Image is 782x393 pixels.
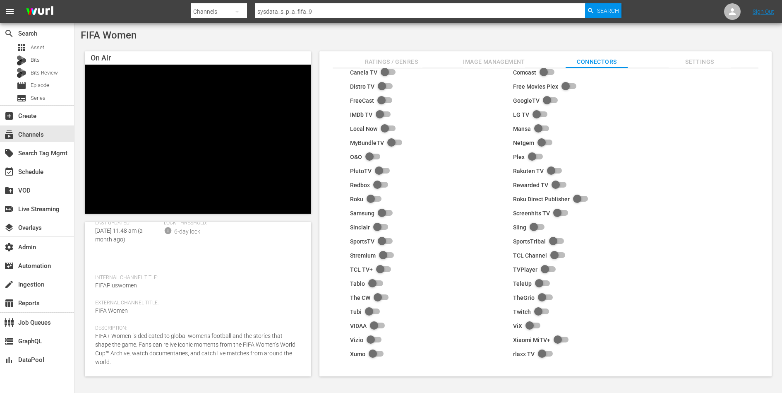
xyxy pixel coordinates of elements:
div: Vizio [350,337,363,343]
div: Sinclair [350,224,370,231]
span: FIFA+ Women is dedicated to global women’s football and the stories that shape the game. Fans can... [95,333,295,365]
span: Settings [669,57,731,67]
a: Sign Out [753,8,774,15]
div: Bits [17,55,26,65]
div: rlaxx TV [513,351,535,357]
span: Series [31,94,46,102]
span: Reports [4,298,14,308]
div: FreeCast [350,97,374,104]
div: Distro TV [350,83,374,90]
div: Tubi [350,309,362,315]
span: Ratings / Genres [360,57,422,67]
span: Connectors [566,57,628,67]
span: Search [4,29,14,39]
span: Asset [31,43,44,52]
span: Bits [31,56,40,64]
div: Canela TV [350,69,377,76]
span: FIFA Women [95,307,128,314]
span: menu [5,7,15,17]
span: Episode [31,81,49,89]
span: Series [17,93,26,103]
div: TeleUp [513,280,532,287]
div: The CW [350,294,370,301]
div: TVPlayer [513,266,537,273]
div: Comcast [513,69,536,76]
div: Free Movies Plex [513,83,558,90]
span: Description: [95,325,297,332]
span: Admin [4,242,14,252]
div: TheGrio [513,294,535,301]
div: TCL Channel [513,252,547,259]
div: PlutoTV [350,168,372,174]
div: Rewarded TV [513,182,548,188]
div: SportsTV [350,238,374,245]
div: Rakuten TV [513,168,544,174]
span: Episode [17,81,26,91]
span: Ingestion [4,280,14,289]
span: Last Updated: [95,220,160,227]
div: GoogleTV [513,97,540,104]
div: Xiaomi MiTV+ [513,337,550,343]
div: Stremium [350,252,376,259]
span: Automation [4,261,14,271]
div: ViX [513,323,522,329]
div: Redbox [350,182,370,188]
span: GraphQL [4,336,14,346]
div: Roku [350,196,363,203]
span: Channels [4,130,14,140]
div: IMDb TV [350,111,372,118]
div: Mansa [513,125,531,132]
div: Video Player [85,65,311,214]
div: Tablo [350,280,365,287]
div: Xumo [350,351,365,357]
div: Local Now [350,125,377,132]
div: Roku Direct Publisher [513,196,570,203]
span: DataPool [4,355,14,365]
div: O&O [350,154,362,160]
span: [DATE] 11:48 am (a month ago) [95,227,143,243]
span: FIFAPluswomen [95,282,137,289]
div: VIDAA [350,323,367,329]
span: Search [597,3,619,18]
button: Search [585,3,621,18]
span: Internal Channel Title: [95,275,297,281]
span: On Air [91,53,111,62]
div: 6-day lock [174,227,200,236]
span: info [164,227,172,235]
span: Asset [17,43,26,53]
span: Overlays [4,223,14,233]
span: Bits Review [31,69,58,77]
div: Screenhits TV [513,210,550,217]
span: External Channel Title: [95,300,297,306]
div: Twitch [513,309,531,315]
span: Image Management [463,57,525,67]
div: TCL TV+ [350,266,373,273]
div: MyBundleTV [350,140,384,146]
div: LG TV [513,111,529,118]
span: Lock Threshold: [164,220,228,227]
div: Plex [513,154,525,160]
span: Schedule [4,167,14,177]
div: Netgem [513,140,534,146]
span: Live Streaming [4,204,14,214]
span: FIFA Women [81,29,137,41]
img: ans4CAIJ8jUAAAAAAAAAAAAAAAAAAAAAAAAgQb4GAAAAAAAAAAAAAAAAAAAAAAAAJMjXAAAAAAAAAAAAAAAAAAAAAAAAgAT5G... [20,2,60,22]
span: Job Queues [4,318,14,328]
span: VOD [4,186,14,195]
div: Samsung [350,210,374,217]
div: Sling [513,224,526,231]
span: Create [4,111,14,121]
div: SportsTribal [513,238,546,245]
div: Bits Review [17,68,26,78]
span: Search Tag Mgmt [4,148,14,158]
